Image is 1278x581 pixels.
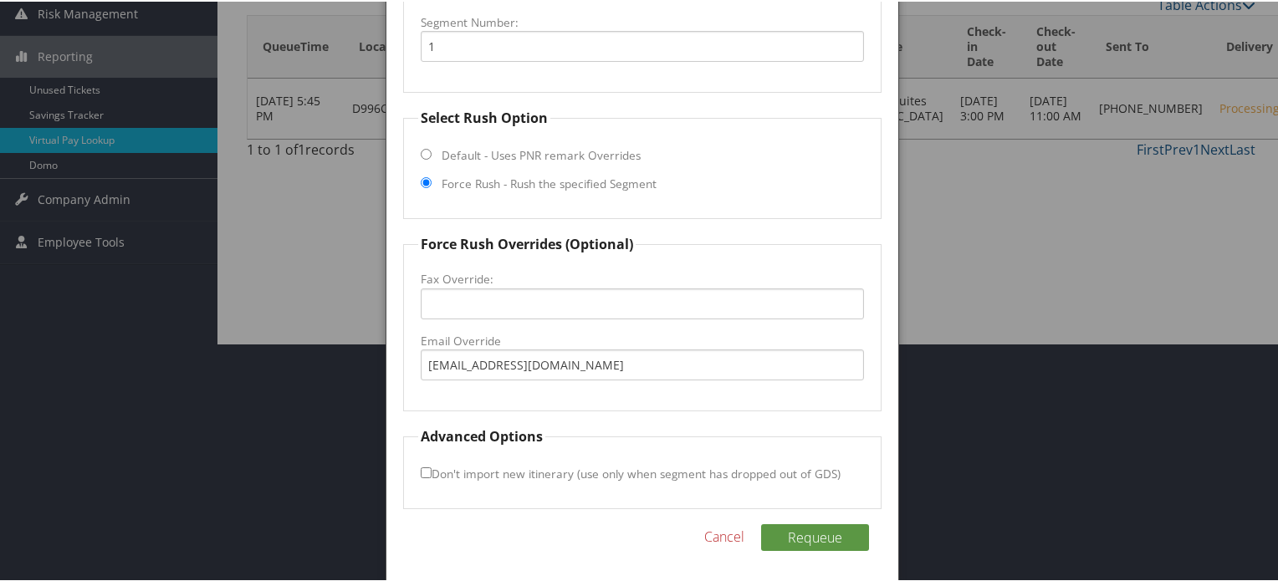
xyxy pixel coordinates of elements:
label: Email Override [421,331,864,348]
button: Requeue [761,522,869,549]
legend: Force Rush Overrides (Optional) [418,232,636,252]
label: Default - Uses PNR remark Overrides [442,145,641,162]
legend: Select Rush Option [418,106,550,126]
label: Segment Number: [421,13,864,29]
legend: Advanced Options [418,425,545,445]
label: Don't import new itinerary (use only when segment has dropped out of GDS) [421,456,841,487]
input: Don't import new itinerary (use only when segment has dropped out of GDS) [421,466,432,477]
a: Cancel [704,525,744,545]
label: Force Rush - Rush the specified Segment [442,174,657,191]
label: Fax Override: [421,269,864,286]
